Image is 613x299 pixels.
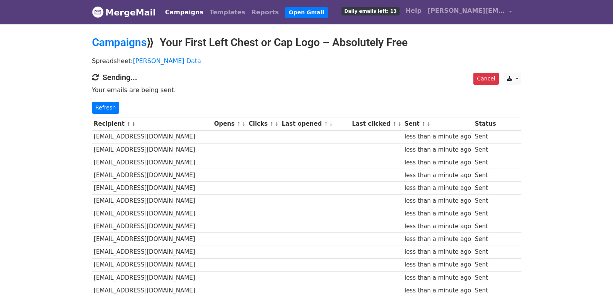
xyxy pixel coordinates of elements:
td: Sent [473,233,498,246]
td: [EMAIL_ADDRESS][DOMAIN_NAME] [92,246,212,258]
span: [PERSON_NAME][EMAIL_ADDRESS][DOMAIN_NAME] [428,6,505,15]
div: less than a minute ago [405,158,471,167]
div: less than a minute ago [405,286,471,295]
td: [EMAIL_ADDRESS][DOMAIN_NAME] [92,220,212,233]
a: [PERSON_NAME] Data [133,57,201,65]
td: Sent [473,195,498,207]
td: [EMAIL_ADDRESS][DOMAIN_NAME] [92,130,212,143]
img: MergeMail logo [92,6,104,18]
td: [EMAIL_ADDRESS][DOMAIN_NAME] [92,207,212,220]
td: [EMAIL_ADDRESS][DOMAIN_NAME] [92,195,212,207]
td: [EMAIL_ADDRESS][DOMAIN_NAME] [92,156,212,169]
div: less than a minute ago [405,235,471,244]
th: Last opened [280,118,350,130]
td: Sent [473,284,498,297]
a: ↑ [393,121,397,127]
a: ↑ [237,121,241,127]
div: less than a minute ago [405,222,471,231]
a: Daily emails left: 13 [338,3,402,19]
td: [EMAIL_ADDRESS][DOMAIN_NAME] [92,271,212,284]
td: [EMAIL_ADDRESS][DOMAIN_NAME] [92,182,212,195]
a: ↓ [275,121,279,127]
td: [EMAIL_ADDRESS][DOMAIN_NAME] [92,233,212,246]
div: less than a minute ago [405,184,471,193]
div: less than a minute ago [405,196,471,205]
td: Sent [473,143,498,156]
a: Templates [207,5,248,20]
a: ↑ [422,121,426,127]
a: [PERSON_NAME][EMAIL_ADDRESS][DOMAIN_NAME] [425,3,515,21]
td: Sent [473,182,498,195]
td: Sent [473,220,498,233]
div: less than a minute ago [405,260,471,269]
td: Sent [473,246,498,258]
h2: ⟫ Your First Left Chest or Cap Logo – Absolutely Free [92,36,521,49]
td: [EMAIL_ADDRESS][DOMAIN_NAME] [92,143,212,156]
a: ↑ [126,121,131,127]
td: Sent [473,169,498,181]
a: ↓ [329,121,333,127]
a: Reports [248,5,282,20]
td: Sent [473,271,498,284]
p: Your emails are being sent. [92,86,521,94]
a: ↓ [242,121,246,127]
div: less than a minute ago [405,209,471,218]
td: Sent [473,156,498,169]
td: [EMAIL_ADDRESS][DOMAIN_NAME] [92,169,212,181]
h4: Sending... [92,73,521,82]
th: Recipient [92,118,212,130]
th: Opens [212,118,247,130]
td: Sent [473,207,498,220]
th: Clicks [247,118,280,130]
th: Last clicked [350,118,403,130]
div: less than a minute ago [405,248,471,256]
a: ↑ [324,121,328,127]
div: less than a minute ago [405,273,471,282]
a: Campaigns [162,5,207,20]
a: ↓ [398,121,402,127]
a: Campaigns [92,36,147,49]
a: MergeMail [92,4,156,21]
td: [EMAIL_ADDRESS][DOMAIN_NAME] [92,258,212,271]
a: Cancel [473,73,499,85]
td: [EMAIL_ADDRESS][DOMAIN_NAME] [92,284,212,297]
td: Sent [473,258,498,271]
p: Spreadsheet: [92,57,521,65]
td: Sent [473,130,498,143]
a: ↓ [427,121,431,127]
th: Sent [403,118,473,130]
div: less than a minute ago [405,145,471,154]
span: Daily emails left: 13 [342,7,399,15]
a: ↓ [131,121,136,127]
a: Help [403,3,425,19]
div: less than a minute ago [405,132,471,141]
a: Open Gmail [285,7,328,18]
a: ↑ [270,121,274,127]
a: Refresh [92,102,120,114]
div: less than a minute ago [405,171,471,180]
th: Status [473,118,498,130]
